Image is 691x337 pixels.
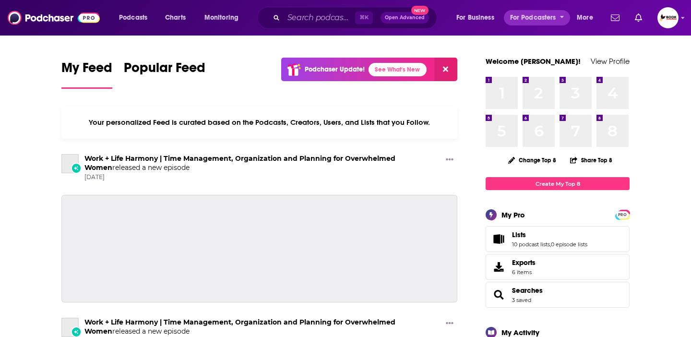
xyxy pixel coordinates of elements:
a: 10 podcast lists [512,241,550,248]
img: Podchaser - Follow, Share and Rate Podcasts [8,9,100,27]
a: Work + Life Harmony | Time Management, Organization and Planning for Overwhelmed Women [61,154,79,173]
div: My Pro [501,210,525,219]
button: open menu [198,10,251,25]
span: Exports [512,258,536,267]
a: Charts [159,10,191,25]
span: 6 items [512,269,536,276]
a: Searches [489,288,508,301]
a: 0 episode lists [551,241,587,248]
button: Change Top 8 [502,154,562,166]
span: Podcasts [119,11,147,24]
h3: released a new episode [84,318,442,336]
a: Welcome [PERSON_NAME]! [486,57,581,66]
a: Work + Life Harmony | Time Management, Organization and Planning for Overwhelmed Women [84,318,395,336]
a: Work + Life Harmony | Time Management, Organization and Planning for Overwhelmed Women [61,318,79,337]
img: User Profile [657,7,679,28]
span: Lists [486,226,630,252]
span: New [411,6,429,15]
span: Searches [486,282,630,308]
span: ⌘ K [355,12,373,24]
a: Exports [486,254,630,280]
button: Show profile menu [657,7,679,28]
button: Share Top 8 [570,151,613,169]
a: Show notifications dropdown [631,10,646,26]
div: New Episode [71,326,82,337]
a: Lists [512,230,587,239]
span: For Podcasters [510,11,556,24]
div: Search podcasts, credits, & more... [266,7,446,29]
a: My Feed [61,60,112,89]
span: For Business [456,11,494,24]
a: Work + Life Harmony | Time Management, Organization and Planning for Overwhelmed Women [84,154,395,172]
div: Your personalized Feed is curated based on the Podcasts, Creators, Users, and Lists that you Follow. [61,106,457,139]
a: 3 saved [512,297,531,303]
button: open menu [570,10,605,25]
span: Open Advanced [385,15,425,20]
input: Search podcasts, credits, & more... [284,10,355,25]
a: View Profile [591,57,630,66]
button: open menu [450,10,506,25]
a: Create My Top 8 [486,177,630,190]
button: Open AdvancedNew [381,12,429,24]
div: New Episode [71,163,82,173]
span: Lists [512,230,526,239]
p: Podchaser Update! [305,65,365,73]
a: See What's New [369,63,427,76]
button: open menu [504,10,570,25]
a: Searches [512,286,543,295]
span: More [577,11,593,24]
span: Monitoring [204,11,238,24]
a: Popular Feed [124,60,205,89]
h3: released a new episode [84,154,442,172]
button: open menu [112,10,160,25]
span: Popular Feed [124,60,205,82]
button: Show More Button [442,318,457,330]
a: PRO [617,211,628,218]
span: My Feed [61,60,112,82]
span: [DATE] [84,173,442,181]
span: Exports [489,260,508,274]
button: Show More Button [442,154,457,166]
a: Show notifications dropdown [607,10,623,26]
span: Logged in as BookLaunchers [657,7,679,28]
span: , [550,241,551,248]
a: Lists [489,232,508,246]
span: Charts [165,11,186,24]
div: My Activity [501,328,539,337]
